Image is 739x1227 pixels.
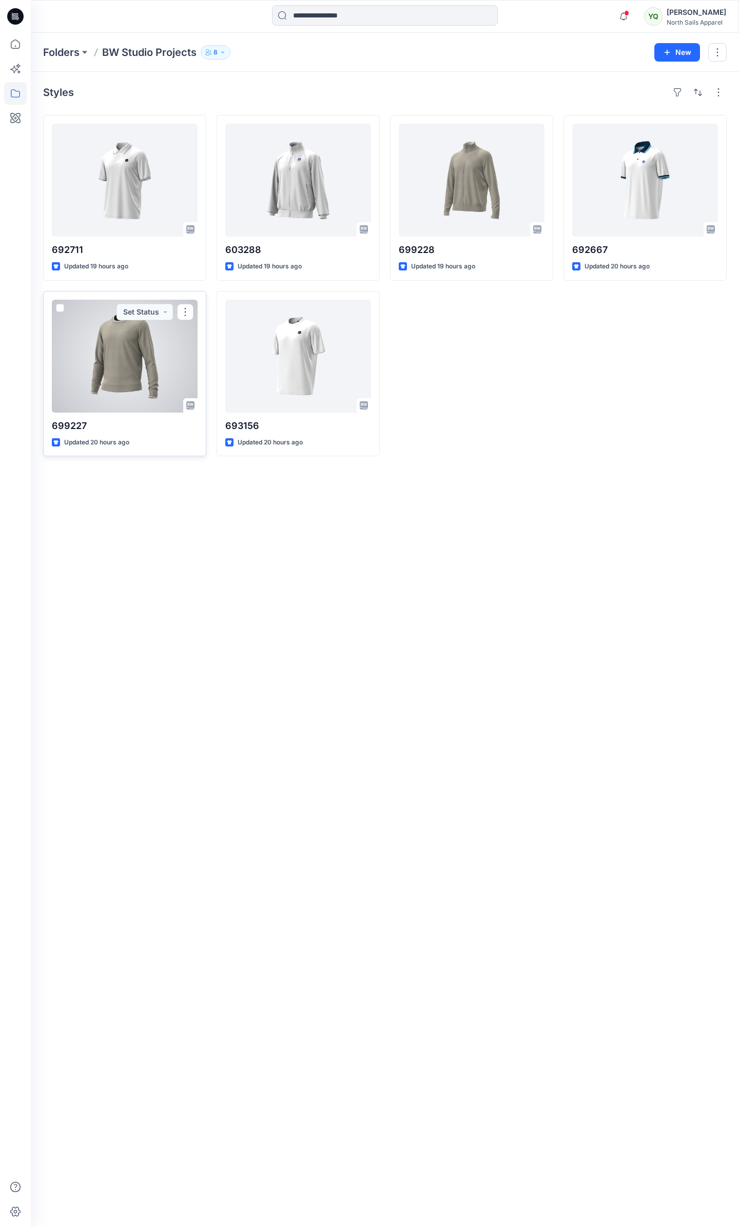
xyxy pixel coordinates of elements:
button: 8 [201,45,230,60]
p: 693156 [225,419,371,433]
p: Updated 19 hours ago [238,261,302,272]
p: Updated 20 hours ago [585,261,650,272]
p: Updated 20 hours ago [238,437,303,448]
button: New [654,43,700,62]
a: 699228 [399,124,544,237]
p: Updated 19 hours ago [411,261,475,272]
div: [PERSON_NAME] [667,6,726,18]
a: 693156 [225,300,371,413]
p: 692667 [572,243,718,257]
div: YQ [644,7,663,26]
p: 699228 [399,243,544,257]
p: 8 [213,47,218,58]
a: 603288 [225,124,371,237]
p: 699227 [52,419,198,433]
p: BW Studio Projects [102,45,197,60]
p: 603288 [225,243,371,257]
a: Folders [43,45,80,60]
a: 692667 [572,124,718,237]
p: Updated 19 hours ago [64,261,128,272]
a: 699227 [52,300,198,413]
p: 692711 [52,243,198,257]
p: Updated 20 hours ago [64,437,129,448]
div: North Sails Apparel [667,18,726,26]
h4: Styles [43,86,74,99]
a: 692711 [52,124,198,237]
